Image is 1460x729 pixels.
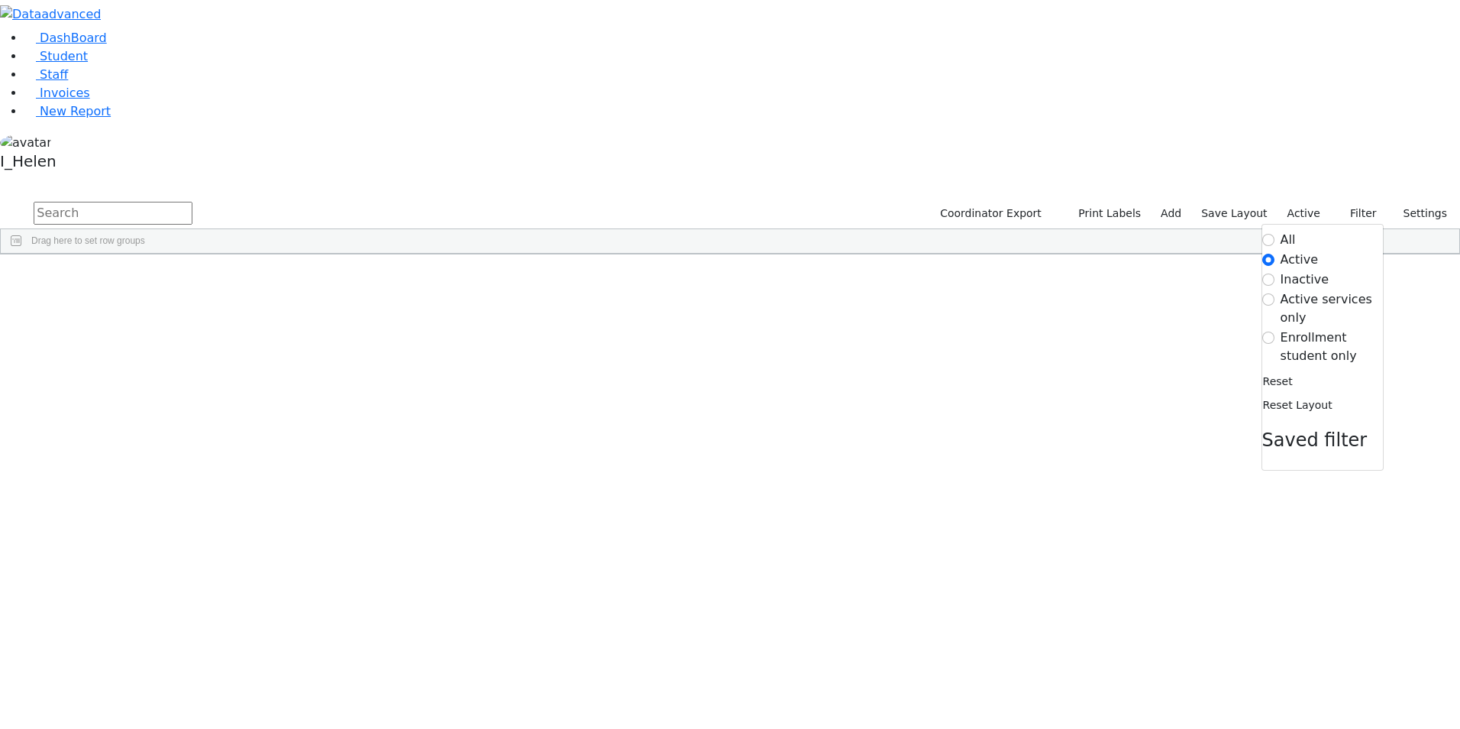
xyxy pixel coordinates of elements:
span: Saved filter [1262,429,1368,451]
span: DashBoard [40,31,107,45]
a: Student [24,49,88,63]
span: New Report [40,104,111,118]
input: Active [1262,254,1274,266]
input: Enrollment student only [1262,332,1274,344]
button: Reset Layout [1262,394,1333,417]
label: Active [1281,251,1319,269]
button: Settings [1384,202,1454,225]
a: New Report [24,104,111,118]
button: Filter [1330,202,1384,225]
button: Reset [1262,370,1294,394]
button: Print Labels [1061,202,1148,225]
span: Drag here to set row groups [31,235,145,246]
input: Inactive [1262,274,1274,286]
label: Enrollment student only [1281,329,1383,365]
span: Invoices [40,86,90,100]
button: Save Layout [1194,202,1274,225]
a: Add [1154,202,1188,225]
input: Search [34,202,192,225]
label: Active services only [1281,290,1383,327]
span: Staff [40,67,68,82]
a: DashBoard [24,31,107,45]
input: All [1262,234,1274,246]
span: Student [40,49,88,63]
a: Invoices [24,86,90,100]
div: Settings [1261,224,1384,471]
label: Inactive [1281,271,1329,289]
input: Active services only [1262,293,1274,306]
a: Staff [24,67,68,82]
button: Coordinator Export [930,202,1048,225]
label: All [1281,231,1296,249]
label: Active [1281,202,1327,225]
